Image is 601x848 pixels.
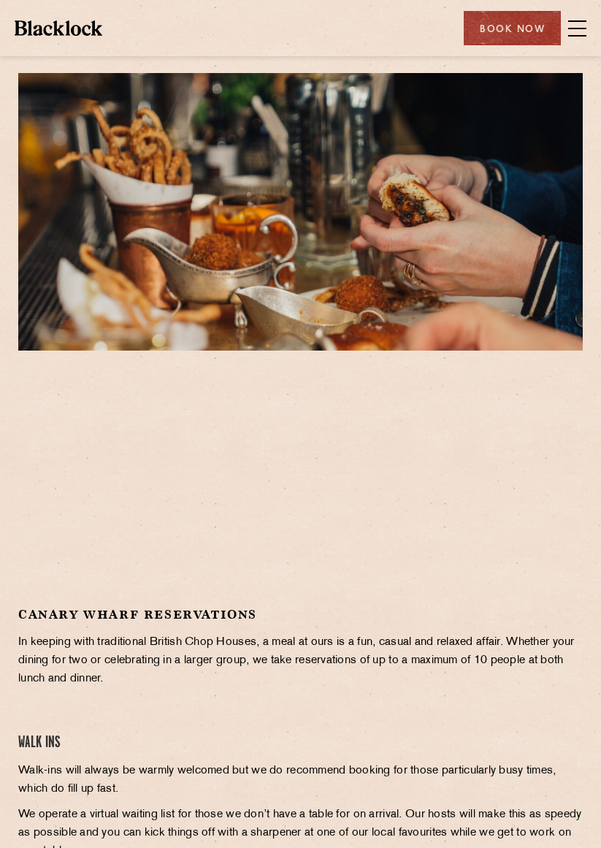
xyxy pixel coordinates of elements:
iframe: OpenTable make booking widget [219,373,383,592]
div: Book Now [464,11,561,45]
h2: Canary Wharf Reservations [18,607,583,622]
img: BL_Textured_Logo-footer-cropped.svg [15,20,102,35]
p: In keeping with traditional British Chop Houses, a meal at ours is a fun, casual and relaxed affa... [18,633,583,688]
h4: Walk Ins [18,733,583,753]
p: Walk-ins will always be warmly welcomed but we do recommend booking for those particularly busy t... [18,762,583,798]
